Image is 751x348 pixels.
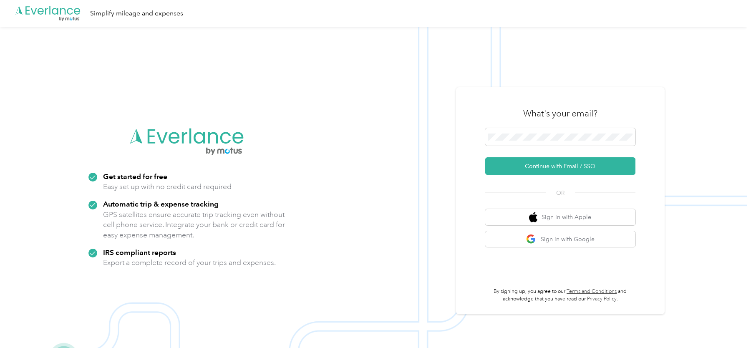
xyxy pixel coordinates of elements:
[704,301,751,348] iframe: Everlance-gr Chat Button Frame
[546,189,575,197] span: OR
[103,257,276,268] p: Export a complete record of your trips and expenses.
[103,209,285,240] p: GPS satellites ensure accurate trip tracking even without cell phone service. Integrate your bank...
[103,172,167,181] strong: Get started for free
[485,157,635,175] button: Continue with Email / SSO
[567,288,617,295] a: Terms and Conditions
[103,199,219,208] strong: Automatic trip & expense tracking
[90,8,183,19] div: Simplify mileage and expenses
[485,231,635,247] button: google logoSign in with Google
[485,209,635,225] button: apple logoSign in with Apple
[103,248,176,257] strong: IRS compliant reports
[523,108,597,119] h3: What's your email?
[526,234,537,245] img: google logo
[103,182,232,192] p: Easy set up with no credit card required
[529,212,537,222] img: apple logo
[485,288,635,303] p: By signing up, you agree to our and acknowledge that you have read our .
[587,296,617,302] a: Privacy Policy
